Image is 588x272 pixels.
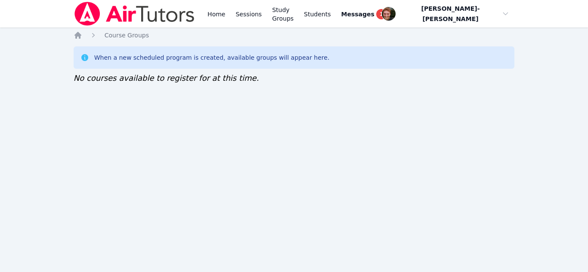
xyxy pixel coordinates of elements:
[74,2,195,26] img: Air Tutors
[105,31,149,40] a: Course Groups
[74,73,259,83] span: No courses available to register for at this time.
[74,31,515,40] nav: Breadcrumb
[105,32,149,39] span: Course Groups
[94,53,330,62] div: When a new scheduled program is created, available groups will appear here.
[341,10,374,18] span: Messages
